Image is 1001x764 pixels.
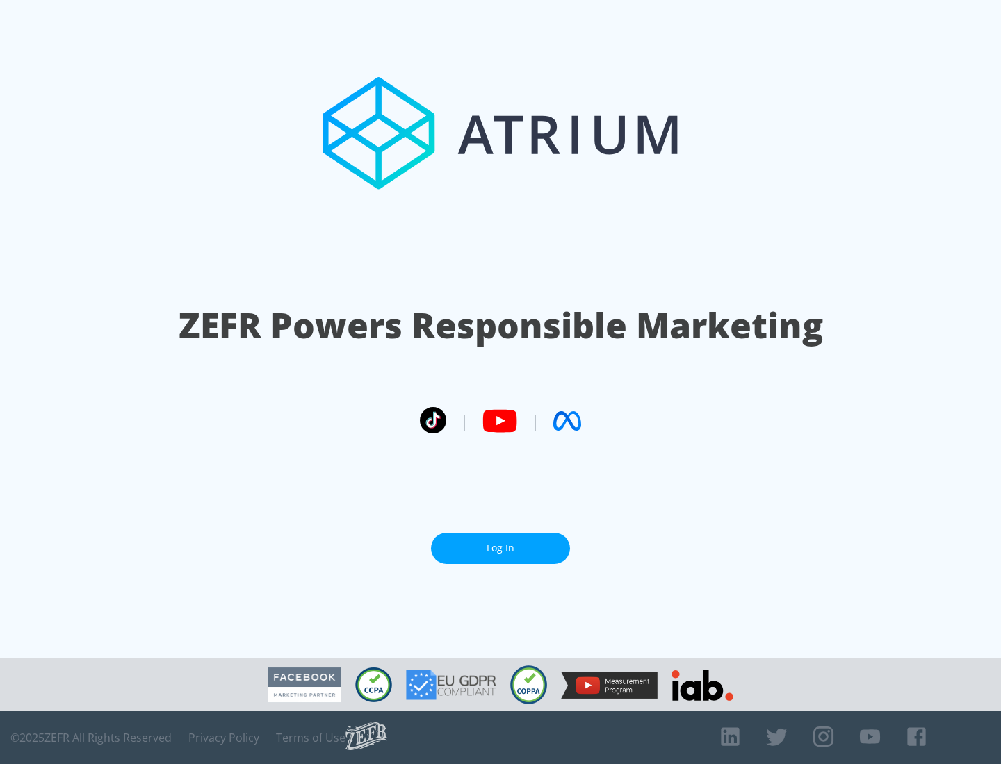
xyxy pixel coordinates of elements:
h1: ZEFR Powers Responsible Marketing [179,301,823,349]
a: Privacy Policy [188,731,259,745]
a: Log In [431,533,570,564]
span: | [531,410,539,431]
img: IAB [672,670,733,701]
img: YouTube Measurement Program [561,672,658,699]
img: CCPA Compliant [355,667,392,702]
img: GDPR Compliant [406,670,496,700]
span: © 2025 ZEFR All Rights Reserved [10,731,172,745]
img: COPPA Compliant [510,665,547,704]
a: Terms of Use [276,731,345,745]
img: Facebook Marketing Partner [268,667,341,703]
span: | [460,410,469,431]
